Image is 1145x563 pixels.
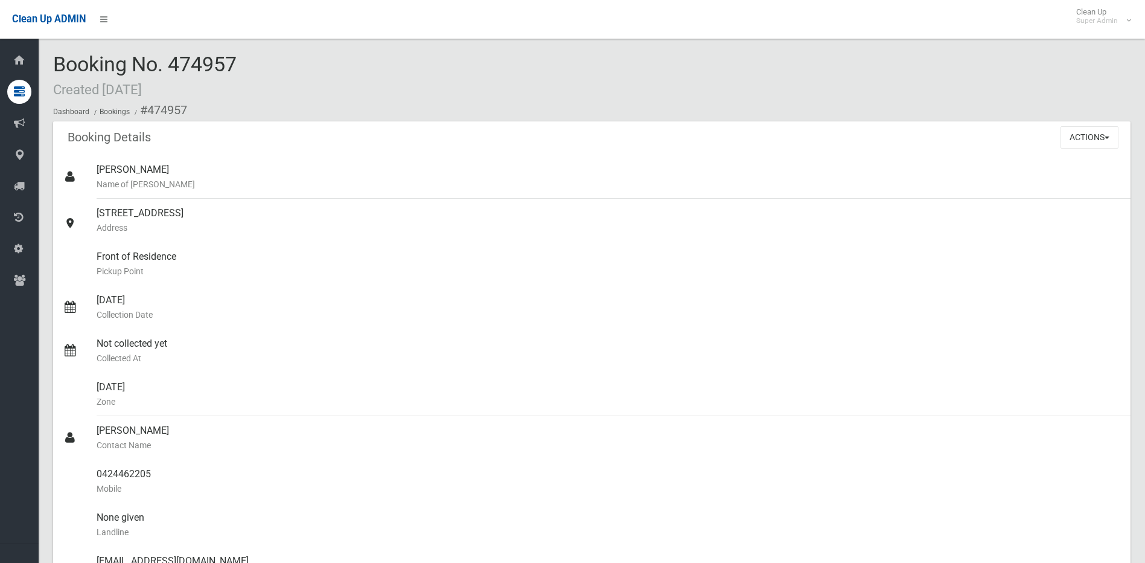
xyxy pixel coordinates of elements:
div: 0424462205 [97,460,1121,503]
button: Actions [1060,126,1118,149]
small: Collection Date [97,307,1121,322]
div: Front of Residence [97,242,1121,286]
small: Zone [97,394,1121,409]
div: [DATE] [97,373,1121,416]
small: Address [97,220,1121,235]
li: #474957 [132,99,187,121]
span: Booking No. 474957 [53,52,237,99]
small: Contact Name [97,438,1121,452]
span: Clean Up [1070,7,1130,25]
small: Mobile [97,481,1121,496]
small: Super Admin [1076,16,1118,25]
a: Bookings [100,108,130,116]
div: [STREET_ADDRESS] [97,199,1121,242]
header: Booking Details [53,126,165,149]
div: Not collected yet [97,329,1121,373]
small: Collected At [97,351,1121,365]
span: Clean Up ADMIN [12,13,86,25]
small: Name of [PERSON_NAME] [97,177,1121,191]
small: Landline [97,525,1121,539]
small: Pickup Point [97,264,1121,278]
div: [DATE] [97,286,1121,329]
small: Created [DATE] [53,82,142,97]
div: [PERSON_NAME] [97,416,1121,460]
a: Dashboard [53,108,89,116]
div: [PERSON_NAME] [97,155,1121,199]
div: None given [97,503,1121,547]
